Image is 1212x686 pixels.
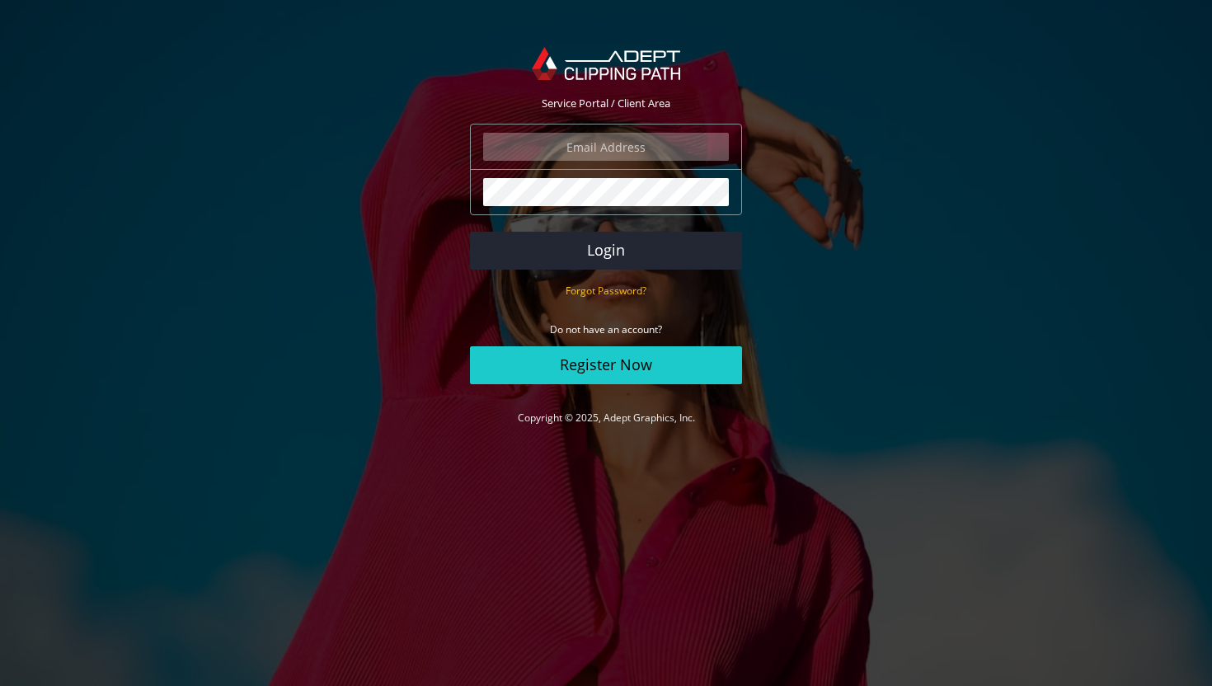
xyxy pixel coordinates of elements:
[550,322,662,336] small: Do not have an account?
[566,283,646,298] a: Forgot Password?
[518,411,695,425] a: Copyright © 2025, Adept Graphics, Inc.
[470,346,742,384] a: Register Now
[566,284,646,298] small: Forgot Password?
[532,47,679,80] img: Adept Graphics
[483,133,729,161] input: Email Address
[542,96,670,110] span: Service Portal / Client Area
[470,232,742,270] button: Login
